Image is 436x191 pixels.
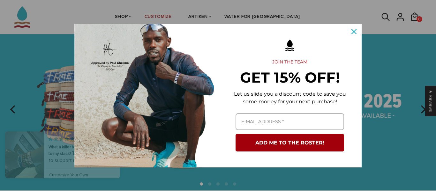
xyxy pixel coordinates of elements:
[240,69,340,86] strong: GET 15% OFF!
[228,90,351,106] p: Let us slide you a discount code to save you some money for your next purchase!
[236,113,344,130] input: Email field
[351,29,357,34] svg: close icon
[346,24,362,39] button: Close
[236,134,344,151] button: ADD ME TO THE ROSTER!
[228,59,351,65] h2: JOIN THE TEAM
